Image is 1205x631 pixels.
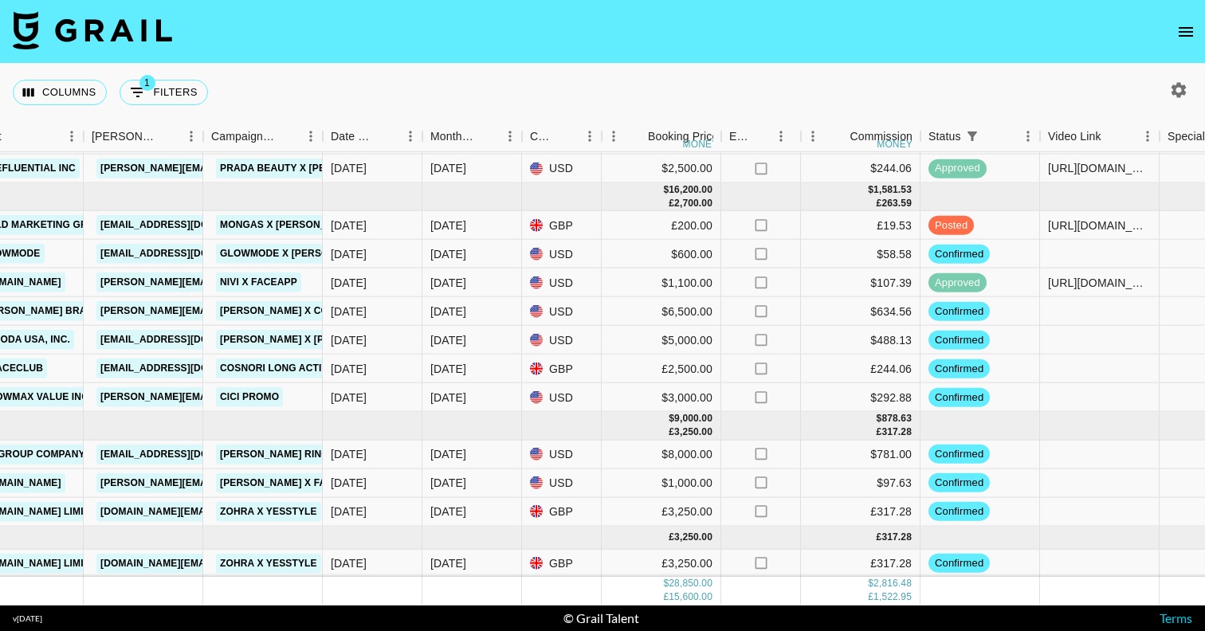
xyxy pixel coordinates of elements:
div: USD [522,440,602,468]
div: $634.56 [801,297,920,326]
div: Aug '25 [430,217,466,233]
button: Sort [626,125,648,147]
div: USD [522,383,602,412]
a: [EMAIL_ADDRESS][DOMAIN_NAME] [96,215,275,235]
button: Menu [578,124,602,148]
div: £3,250.00 [602,497,721,526]
div: £200.00 [602,211,721,240]
button: Sort [476,125,498,147]
div: Sep '25 [430,504,466,519]
div: Oct '25 [430,555,466,571]
div: 08/08/2025 [331,555,367,571]
div: 878.63 [881,412,912,425]
div: https://www.instagram.com/reel/DNQie5Ns1bB/?igsh=MWhyZzQ4ZGlvN2F6aw%3D%3D [1048,274,1151,290]
button: Menu [801,124,825,148]
button: Menu [498,124,522,148]
div: Video Link [1040,121,1160,152]
div: USD [522,468,602,497]
a: Prada Beauty x [PERSON_NAME] - Paradoxe Campaign [216,159,513,178]
a: [EMAIL_ADDRESS][DOMAIN_NAME] [96,244,275,264]
div: £ [877,197,882,210]
a: Nivi x FaceApp [216,272,301,292]
div: money [683,139,719,149]
div: $5,000.00 [602,326,721,355]
div: $6,500.00 [602,297,721,326]
div: Booker [84,121,203,152]
a: Zohra x YesStyle [216,501,321,521]
button: Show filters [120,80,208,105]
span: confirmed [928,504,990,519]
div: v [DATE] [13,613,42,624]
a: COSNORI Long Active Eyelash Serum [216,359,426,378]
div: Video Link [1048,121,1101,152]
div: $1,100.00 [602,268,721,297]
div: $58.58 [801,240,920,268]
a: [PERSON_NAME] x FaceApp [216,472,363,492]
a: [PERSON_NAME] x [PERSON_NAME] [216,330,399,350]
span: confirmed [928,475,990,490]
div: Jul '25 [430,160,466,176]
button: Menu [299,124,323,148]
div: 04/08/2025 [331,475,367,491]
div: Date Created [331,121,376,152]
div: 18/07/2025 [331,274,367,290]
a: [EMAIL_ADDRESS][DOMAIN_NAME] [96,330,275,350]
div: 317.28 [881,531,912,544]
div: 31/07/2025 [331,360,367,376]
button: Menu [60,124,84,148]
a: CiCi Promo [216,387,283,407]
span: approved [928,161,987,176]
a: [DOMAIN_NAME][EMAIL_ADDRESS][DOMAIN_NAME] [96,553,355,573]
div: Status [928,121,961,152]
div: 1,522.95 [873,591,912,605]
div: $8,000.00 [602,440,721,468]
div: Commission [850,121,913,152]
a: [DOMAIN_NAME][EMAIL_ADDRESS][DOMAIN_NAME] [96,501,355,521]
div: 3,250.00 [674,425,712,439]
div: 16,200.00 [669,183,712,197]
div: https://www.instagram.com/reel/DMOCdG6ve5w/?utm_source=ig_web_copy_link&igsh=MzRlODBiNWFlZA== [1048,160,1151,176]
button: Menu [1136,124,1160,148]
div: Aug '25 [430,389,466,405]
span: confirmed [928,446,990,461]
span: approved [928,275,987,290]
div: Currency [530,121,555,152]
div: $600.00 [602,240,721,268]
button: Menu [1016,124,1040,148]
div: £ [877,531,882,544]
div: Status [920,121,1040,152]
button: Menu [769,124,793,148]
div: $97.63 [801,468,920,497]
div: 25/07/2025 [331,331,367,347]
div: 13/08/2025 [331,217,367,233]
span: confirmed [928,246,990,261]
button: Menu [602,124,626,148]
div: Month Due [430,121,476,152]
div: 1,581.53 [873,183,912,197]
a: [PERSON_NAME][EMAIL_ADDRESS][PERSON_NAME][PERSON_NAME][DOMAIN_NAME] [96,272,520,292]
div: USD [522,240,602,268]
div: Expenses: Remove Commission? [721,121,801,152]
a: Zohra x YesStyle [216,553,321,573]
button: Sort [555,125,578,147]
a: [PERSON_NAME][EMAIL_ADDRESS][DOMAIN_NAME] [96,301,356,321]
div: Sep '25 [430,475,466,491]
a: [PERSON_NAME] x Color Wow [216,301,382,321]
div: $488.13 [801,326,920,355]
div: £ [669,197,674,210]
button: Sort [376,125,398,147]
div: $ [868,578,873,591]
div: 08/08/2025 [331,504,367,519]
button: Sort [2,125,24,147]
div: [PERSON_NAME] [92,121,157,152]
div: Aug '25 [430,360,466,376]
div: £317.28 [801,497,920,526]
div: £244.06 [801,355,920,383]
a: Terms [1160,610,1192,625]
a: Glowmode x [PERSON_NAME] [216,244,377,264]
a: [EMAIL_ADDRESS][DOMAIN_NAME] [96,444,275,464]
div: £ [663,591,669,605]
div: Aug '25 [430,331,466,347]
a: Mongas x [PERSON_NAME] [216,215,362,235]
span: confirmed [928,390,990,405]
